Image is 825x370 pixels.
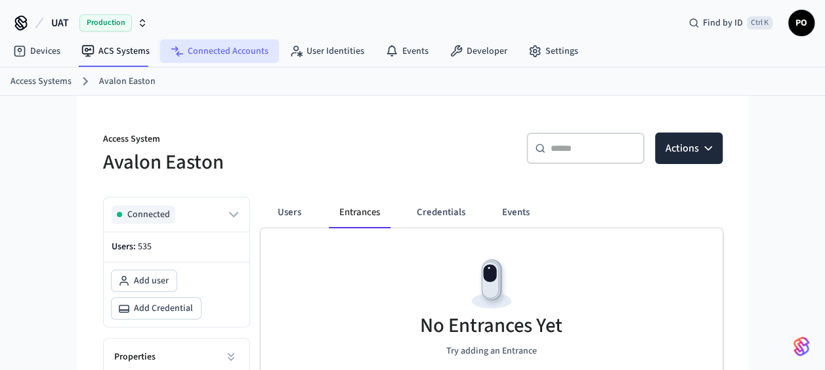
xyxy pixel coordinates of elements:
[114,350,156,363] h2: Properties
[747,16,772,30] span: Ctrl K
[160,39,279,63] a: Connected Accounts
[279,39,375,63] a: User Identities
[703,16,743,30] span: Find by ID
[99,75,156,89] a: Avalon Easton
[446,344,537,358] p: Try adding an Entrance
[406,197,476,228] button: Credentials
[420,312,562,339] h5: No Entrances Yet
[266,197,313,228] button: Users
[3,39,71,63] a: Devices
[112,240,242,254] p: Users:
[112,205,242,224] button: Connected
[138,240,152,253] span: 535
[329,197,391,228] button: Entrances
[134,274,169,287] span: Add user
[134,302,193,315] span: Add Credential
[79,14,132,31] span: Production
[112,270,177,291] button: Add user
[793,336,809,357] img: SeamLogoGradient.69752ec5.svg
[71,39,160,63] a: ACS Systems
[462,255,521,314] img: Devices Empty State
[790,11,813,35] span: PO
[51,15,69,31] span: UAT
[103,133,405,149] p: Access System
[788,10,814,36] button: PO
[678,11,783,35] div: Find by IDCtrl K
[492,197,540,228] button: Events
[127,208,170,221] span: Connected
[375,39,439,63] a: Events
[655,133,723,164] button: Actions
[103,149,405,176] h5: Avalon Easton
[439,39,518,63] a: Developer
[112,298,201,319] button: Add Credential
[518,39,589,63] a: Settings
[11,75,72,89] a: Access Systems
